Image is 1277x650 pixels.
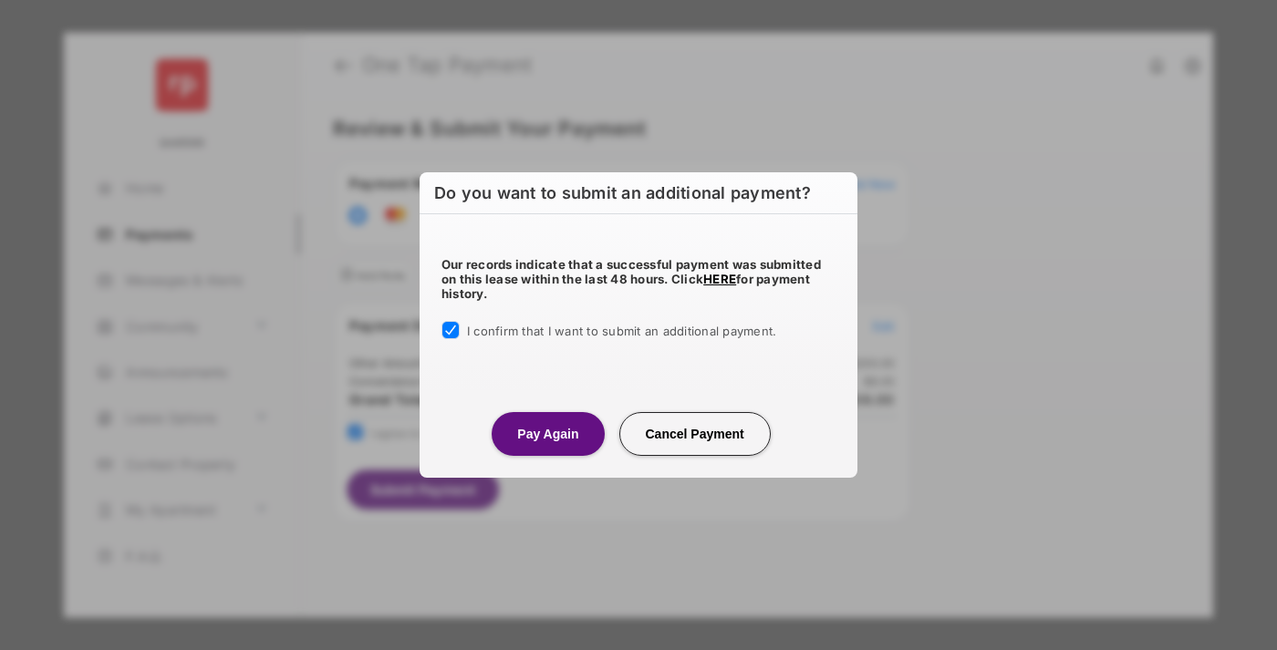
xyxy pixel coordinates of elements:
a: HERE [703,272,736,286]
h6: Do you want to submit an additional payment? [420,172,857,214]
button: Cancel Payment [619,412,771,456]
span: I confirm that I want to submit an additional payment. [467,324,776,338]
h5: Our records indicate that a successful payment was submitted on this lease within the last 48 hou... [441,257,836,301]
button: Pay Again [492,412,604,456]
